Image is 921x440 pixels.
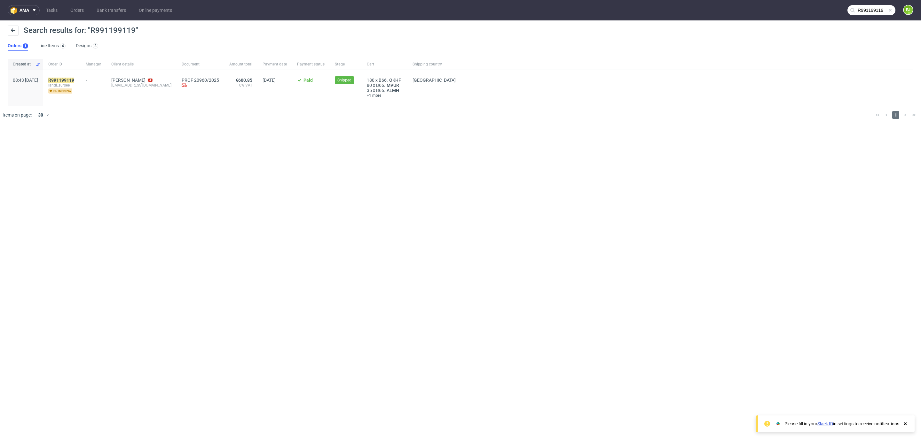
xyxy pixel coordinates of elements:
a: MVUR [385,83,400,88]
a: Bank transfers [93,5,130,15]
span: Payment date [263,62,287,67]
figcaption: EJ [904,5,913,14]
a: Slack ID [817,421,833,426]
a: Orders [67,5,88,15]
span: Stage [335,62,357,67]
img: logo [11,7,20,14]
span: €600.85 [236,78,252,83]
span: Manager [86,62,101,67]
a: R991199119 [48,78,75,83]
div: Please fill in your in settings to receive notifications [784,421,899,427]
div: [EMAIL_ADDRESS][DOMAIN_NAME] [111,83,171,88]
a: Tasks [42,5,61,15]
div: x [367,88,402,93]
div: x [367,83,402,88]
span: ama [20,8,29,12]
span: [DATE] [263,78,276,83]
span: Document [182,62,219,67]
span: Created at [13,62,33,67]
div: 1 [24,44,27,48]
span: Shipped [337,77,351,83]
span: landi_sursee [48,83,75,88]
span: 80 [367,83,372,88]
span: 1 [892,111,899,119]
a: Orders1 [8,41,28,51]
div: 4 [62,44,64,48]
a: Line Items4 [38,41,66,51]
img: Slack [775,421,781,427]
span: Search results for: "R991199119" [24,26,138,35]
span: Cart [367,62,402,67]
span: Payment status [297,62,325,67]
span: [GEOGRAPHIC_DATA] [413,78,456,83]
button: ama [8,5,40,15]
a: [PERSON_NAME] [111,78,146,83]
div: - [86,75,101,83]
mark: R991199119 [48,78,74,83]
a: Online payments [135,5,176,15]
span: 0% VAT [229,83,252,88]
span: Amount total [229,62,252,67]
a: Designs3 [76,41,98,51]
span: returning [48,88,72,94]
span: 35 [367,88,372,93]
span: Paid [303,78,313,83]
span: Order ID [48,62,75,67]
span: B66. [376,83,385,88]
a: PROF 20960/2025 [182,78,219,83]
span: 08:43 [DATE] [13,78,38,83]
a: +1 more [367,93,402,98]
span: Client details [111,62,171,67]
span: Shipping country [413,62,456,67]
span: B66. [379,78,388,83]
a: OKHF [388,78,402,83]
a: ALMH [385,88,400,93]
span: Items on page: [3,112,32,118]
span: 180 [367,78,374,83]
span: B66. [376,88,385,93]
div: 30 [34,110,46,119]
div: x [367,78,402,83]
div: 3 [94,44,97,48]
